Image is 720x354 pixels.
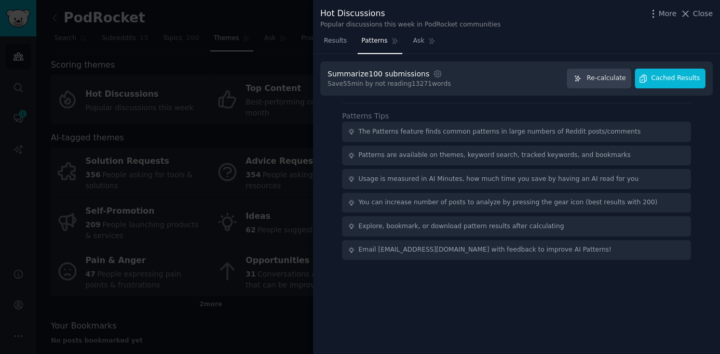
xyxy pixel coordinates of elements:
[320,33,350,54] a: Results
[651,74,700,83] span: Cached Results
[342,112,389,120] label: Patterns Tips
[659,8,677,19] span: More
[358,33,402,54] a: Patterns
[324,36,347,46] span: Results
[359,175,639,184] div: Usage is measured in AI Minutes, how much time you save by having an AI read for you
[693,8,713,19] span: Close
[635,69,705,89] button: Cached Results
[410,33,439,54] a: Ask
[328,69,429,80] div: Summarize 100 submissions
[567,69,631,89] button: Re-calculate
[359,151,631,160] div: Patterns are available on themes, keyword search, tracked keywords, and bookmarks
[328,80,451,89] div: Save 55 min by not reading 13271 words
[359,127,641,137] div: The Patterns feature finds common patterns in large numbers of Reddit posts/comments
[359,198,658,207] div: You can increase number of posts to analyze by pressing the gear icon (best results with 200)
[320,7,500,20] div: Hot Discussions
[359,245,612,255] div: Email [EMAIL_ADDRESS][DOMAIN_NAME] with feedback to improve AI Patterns!
[587,74,626,83] span: Re-calculate
[361,36,387,46] span: Patterns
[359,222,564,231] div: Explore, bookmark, or download pattern results after calculating
[320,20,500,30] div: Popular discussions this week in PodRocket communities
[648,8,677,19] button: More
[413,36,425,46] span: Ask
[680,8,713,19] button: Close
